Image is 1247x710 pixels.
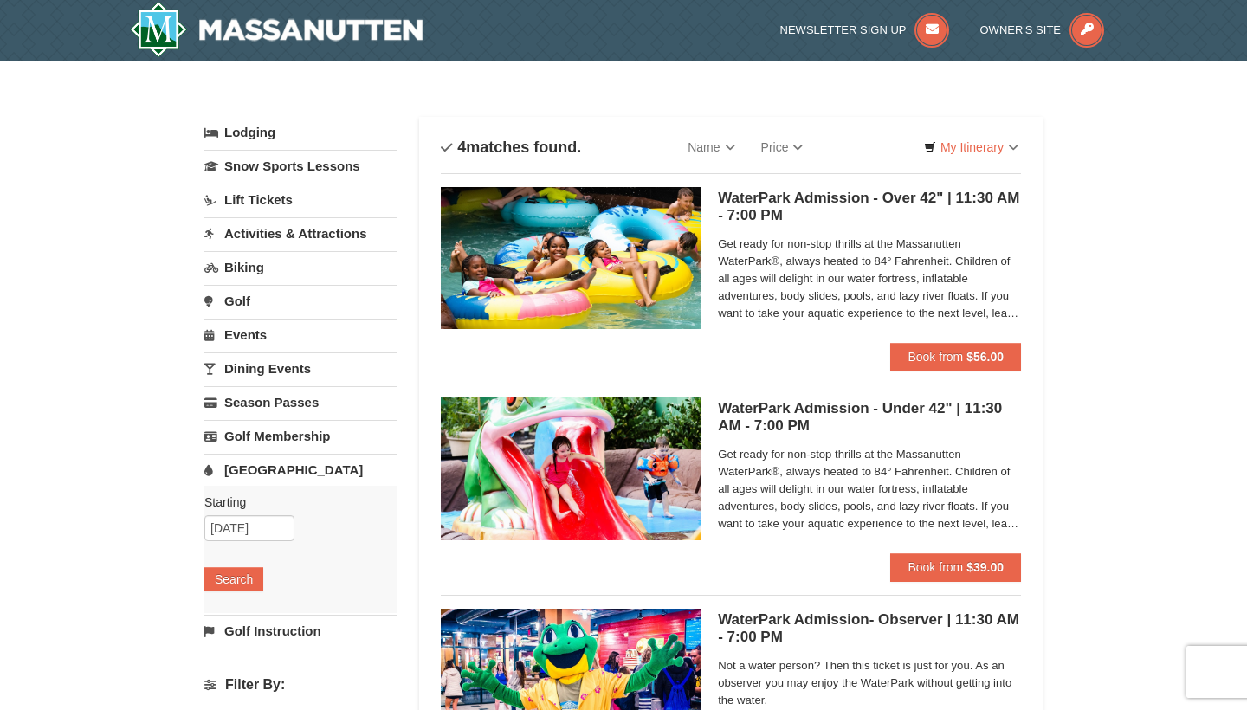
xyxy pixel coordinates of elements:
label: Starting [204,494,384,511]
a: Lift Tickets [204,184,397,216]
a: Lodging [204,117,397,148]
button: Book from $39.00 [890,553,1021,581]
button: Search [204,567,263,591]
img: 6619917-1560-394ba125.jpg [441,187,701,329]
a: Name [675,130,747,165]
span: Book from [908,350,963,364]
span: Owner's Site [980,23,1062,36]
strong: $39.00 [966,560,1004,574]
h4: matches found. [441,139,581,156]
a: Biking [204,251,397,283]
a: [GEOGRAPHIC_DATA] [204,454,397,486]
a: Activities & Attractions [204,217,397,249]
span: Book from [908,560,963,574]
h5: WaterPark Admission - Under 42" | 11:30 AM - 7:00 PM [718,400,1021,435]
a: Newsletter Sign Up [780,23,950,36]
a: Golf [204,285,397,317]
a: My Itinerary [913,134,1030,160]
span: Get ready for non-stop thrills at the Massanutten WaterPark®, always heated to 84° Fahrenheit. Ch... [718,236,1021,322]
a: Season Passes [204,386,397,418]
a: Golf Membership [204,420,397,452]
button: Book from $56.00 [890,343,1021,371]
img: 6619917-1570-0b90b492.jpg [441,397,701,539]
span: Get ready for non-stop thrills at the Massanutten WaterPark®, always heated to 84° Fahrenheit. Ch... [718,446,1021,532]
a: Golf Instruction [204,615,397,647]
img: Massanutten Resort Logo [130,2,423,57]
a: Owner's Site [980,23,1105,36]
a: Massanutten Resort [130,2,423,57]
strong: $56.00 [966,350,1004,364]
a: Snow Sports Lessons [204,150,397,182]
span: Newsletter Sign Up [780,23,907,36]
h5: WaterPark Admission - Over 42" | 11:30 AM - 7:00 PM [718,190,1021,224]
a: Dining Events [204,352,397,384]
h5: WaterPark Admission- Observer | 11:30 AM - 7:00 PM [718,611,1021,646]
h4: Filter By: [204,677,397,693]
a: Events [204,319,397,351]
span: 4 [457,139,466,156]
a: Price [748,130,817,165]
span: Not a water person? Then this ticket is just for you. As an observer you may enjoy the WaterPark ... [718,657,1021,709]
